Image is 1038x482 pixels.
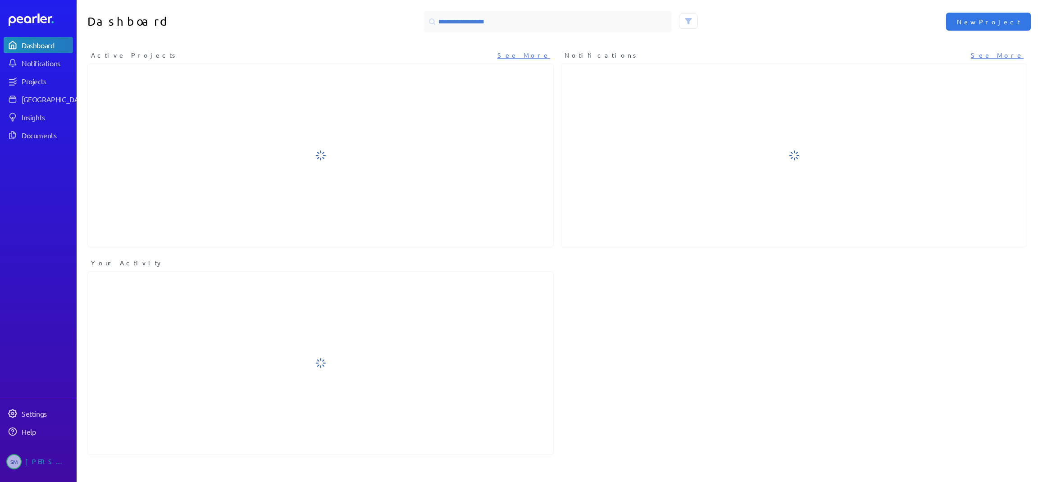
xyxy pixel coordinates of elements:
[22,41,72,50] div: Dashboard
[22,409,72,418] div: Settings
[4,423,73,440] a: Help
[91,50,178,60] span: Active Projects
[22,59,72,68] div: Notifications
[22,427,72,436] div: Help
[4,405,73,422] a: Settings
[22,77,72,86] div: Projects
[946,13,1031,31] button: New Project
[6,454,22,469] span: Stuart Meyers
[91,258,164,268] span: Your Activity
[25,454,70,469] div: [PERSON_NAME]
[4,55,73,71] a: Notifications
[4,73,73,89] a: Projects
[4,127,73,143] a: Documents
[22,95,89,104] div: [GEOGRAPHIC_DATA]
[22,131,72,140] div: Documents
[565,50,639,60] span: Notifications
[9,14,73,26] a: Dashboard
[4,91,73,107] a: [GEOGRAPHIC_DATA]
[22,113,72,122] div: Insights
[4,450,73,473] a: SM[PERSON_NAME]
[4,109,73,125] a: Insights
[87,11,317,32] h1: Dashboard
[4,37,73,53] a: Dashboard
[957,17,1020,26] span: New Project
[497,50,550,60] a: See More
[971,50,1024,60] a: See More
